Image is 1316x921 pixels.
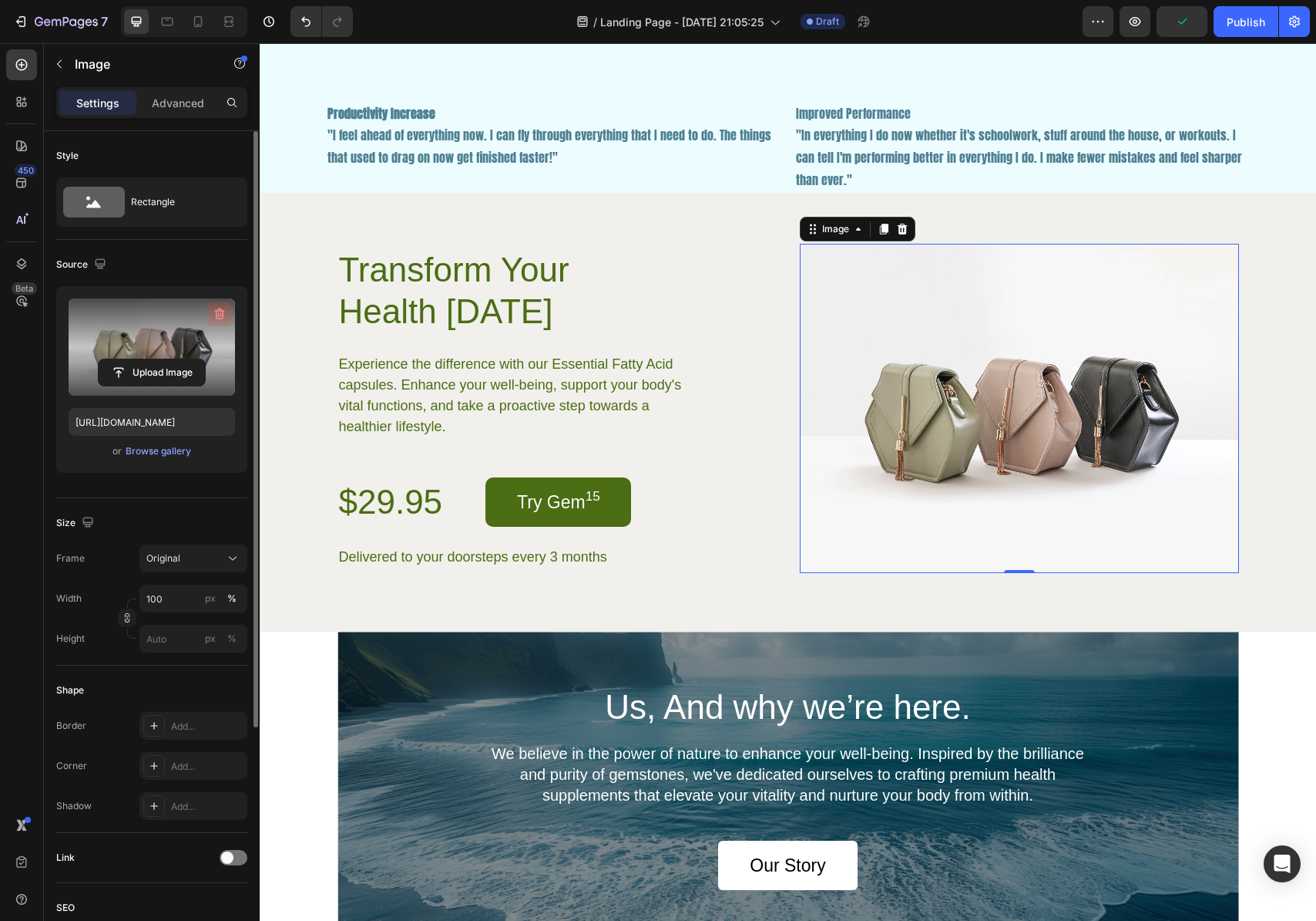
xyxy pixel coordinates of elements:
[260,43,1316,921] iframe: To enrich screen reader interactions, please activate Accessibility in Grammarly extension settings
[223,629,241,648] button: px
[816,15,839,29] span: Draft
[1264,845,1301,882] div: Open Intercom Messenger
[593,14,597,30] span: /
[1214,6,1278,37] button: Publish
[56,632,85,646] label: Height
[201,629,220,648] button: %
[12,282,37,295] div: Beta
[56,799,92,813] div: Shadow
[536,59,989,82] p: Improved Performance
[56,851,75,865] div: Link
[69,408,235,436] input: https://example.com/image.jpg
[559,179,593,193] div: Image
[152,95,204,111] p: Advanced
[171,800,243,814] div: Add...
[78,437,185,481] div: $29.95
[217,700,839,763] p: We believe in the power of nature to enhance your well-being. Inspired by the brilliance and puri...
[98,359,206,386] button: Upload Image
[15,164,37,177] div: 450
[56,513,97,534] div: Size
[536,81,989,147] p: "In everything I do now whether it's schoolwork, stuff around the house, or workouts. I can tell ...
[56,719,86,733] div: Border
[201,589,220,608] button: %
[56,683,84,697] div: Shape
[1227,14,1265,30] div: Publish
[112,442,122,460] span: or
[171,720,243,734] div: Add...
[131,184,225,220] div: Rectangle
[101,12,108,31] p: 7
[205,592,216,606] div: px
[171,760,243,774] div: Add...
[540,201,979,531] img: image_demo.jpg
[56,901,75,915] div: SEO
[56,592,82,606] label: Width
[205,632,216,646] div: px
[79,504,515,525] p: Delivered to your doorsteps every 3 months
[227,592,237,606] div: %
[257,445,341,473] div: Try Gem
[56,759,87,773] div: Corner
[78,204,386,291] h2: Transform Your Health [DATE]
[56,552,85,565] label: Frame
[6,6,115,37] button: 7
[56,255,109,275] div: Source
[125,444,192,459] button: Browse gallery
[227,632,237,646] div: %
[76,95,119,111] p: Settings
[56,149,79,163] div: Style
[223,589,241,608] button: px
[79,311,446,394] p: Experience the difference with our Essential Fatty Acid capsules. Enhance your well-being, suppor...
[226,434,371,484] button: Try Gem<sup>15</sup>
[490,811,566,835] p: Our Story
[146,552,180,565] span: Original
[290,6,353,37] div: Undo/Redo
[126,444,191,458] div: Browse gallery
[600,14,764,30] span: Landing Page - [DATE] 21:05:25
[75,55,206,73] p: Image
[458,798,597,847] a: Our Story
[139,625,247,653] input: px%
[139,585,247,612] input: px%
[78,642,979,687] h2: Us, And why we’re here.
[139,545,247,572] button: Original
